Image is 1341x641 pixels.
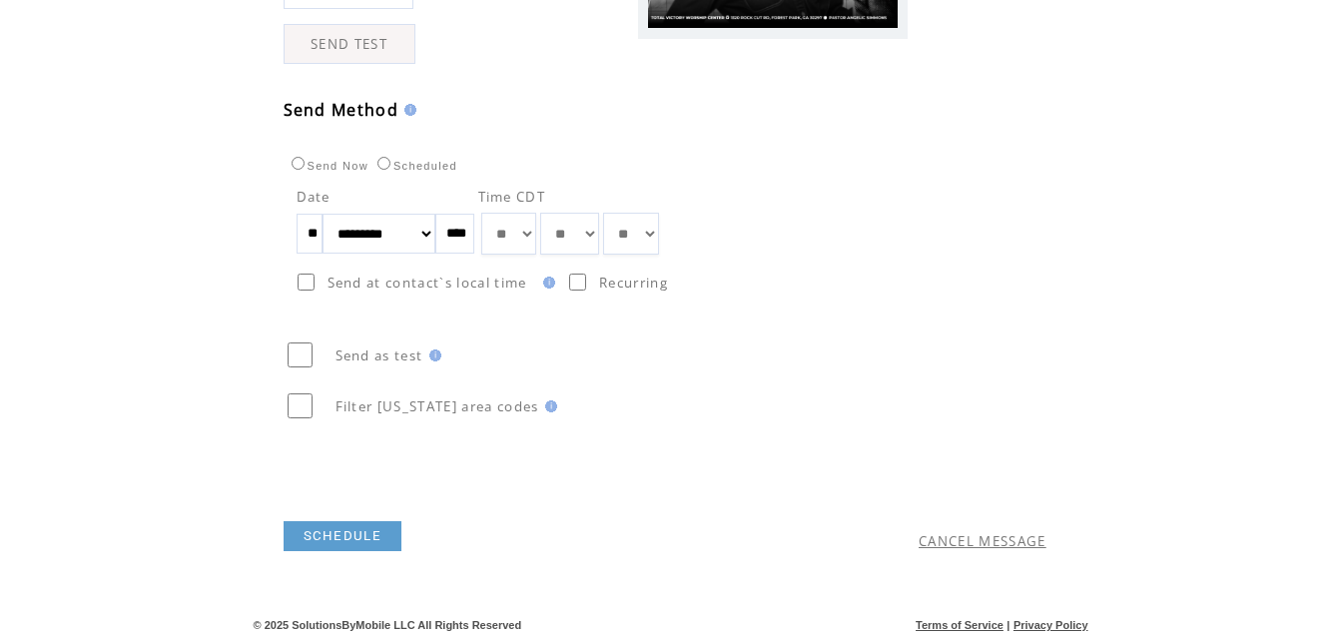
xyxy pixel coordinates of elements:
span: Filter [US_STATE] area codes [335,397,539,415]
img: help.gif [398,104,416,116]
a: Privacy Policy [1013,619,1088,631]
span: | [1006,619,1009,631]
input: Send Now [292,157,305,170]
span: Time CDT [478,188,546,206]
label: Scheduled [372,160,457,172]
a: SCHEDULE [284,521,402,551]
img: help.gif [539,400,557,412]
img: help.gif [537,277,555,289]
span: Send as test [335,346,423,364]
label: Send Now [287,160,368,172]
a: CANCEL MESSAGE [919,532,1046,550]
img: help.gif [423,349,441,361]
span: Date [297,188,331,206]
input: Scheduled [377,157,390,170]
span: Send Method [284,99,399,121]
span: Send at contact`s local time [328,274,527,292]
a: Terms of Service [916,619,1004,631]
span: © 2025 SolutionsByMobile LLC All Rights Reserved [254,619,522,631]
span: Recurring [599,274,668,292]
a: SEND TEST [284,24,415,64]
